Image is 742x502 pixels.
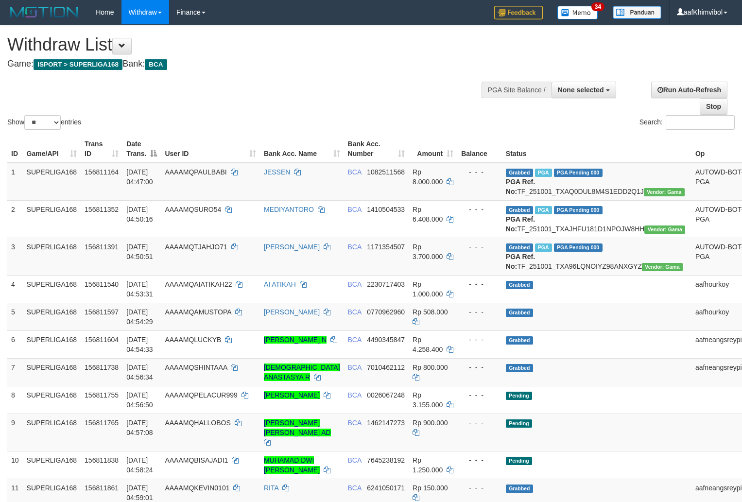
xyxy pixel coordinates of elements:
span: AAAAMQKEVIN0101 [165,484,229,492]
div: PGA Site Balance / [482,82,552,98]
td: TF_251001_TXAQ0DUL8M4S1EDD2Q1J [502,163,691,201]
span: Copy 2230717403 to clipboard [367,280,405,288]
div: - - - [461,335,498,345]
span: 156811604 [85,336,119,344]
span: AAAAMQPELACUR999 [165,391,237,399]
span: Rp 900.000 [413,419,448,427]
b: PGA Ref. No: [506,178,535,195]
span: [DATE] 04:56:34 [126,364,153,381]
span: [DATE] 04:58:24 [126,456,153,474]
td: 10 [7,451,23,479]
span: BCA [348,456,362,464]
td: 2 [7,200,23,238]
span: 156811164 [85,168,119,176]
span: Copy 1410504533 to clipboard [367,206,405,213]
span: [DATE] 04:53:31 [126,280,153,298]
td: 6 [7,330,23,358]
span: [DATE] 04:47:00 [126,168,153,186]
div: - - - [461,418,498,428]
div: - - - [461,307,498,317]
span: Copy 0770962960 to clipboard [367,308,405,316]
span: BCA [348,168,362,176]
a: Run Auto-Refresh [651,82,727,98]
span: Marked by aafnonsreyleab [535,169,552,177]
h4: Game: Bank: [7,59,485,69]
span: BCA [348,484,362,492]
span: BCA [348,280,362,288]
div: - - - [461,242,498,252]
span: AAAAMQLUCKYB [165,336,221,344]
span: [DATE] 04:59:01 [126,484,153,502]
span: Rp 3.700.000 [413,243,443,260]
img: Feedback.jpg [494,6,543,19]
span: [DATE] 04:50:51 [126,243,153,260]
span: Marked by aafnonsreyleab [535,206,552,214]
span: 156811540 [85,280,119,288]
span: Pending [506,457,532,465]
span: AAAAMQSHINTAAA [165,364,227,371]
span: Grabbed [506,206,533,214]
span: Rp 3.155.000 [413,391,443,409]
span: BCA [348,391,362,399]
div: - - - [461,205,498,214]
span: Rp 1.250.000 [413,456,443,474]
a: JESSEN [264,168,290,176]
label: Show entries [7,115,81,130]
span: AAAAMQBISAJADI1 [165,456,228,464]
span: Rp 8.000.000 [413,168,443,186]
a: [PERSON_NAME] N [264,336,327,344]
span: Grabbed [506,309,533,317]
a: AI ATIKAH [264,280,296,288]
th: Game/API: activate to sort column ascending [23,135,81,163]
img: panduan.png [613,6,661,19]
span: AAAAMQTJAHJO71 [165,243,227,251]
span: Grabbed [506,243,533,252]
span: Copy 4490345847 to clipboard [367,336,405,344]
span: ISPORT > SUPERLIGA168 [34,59,122,70]
span: Vendor URL: https://trx31.1velocity.biz [644,188,685,196]
td: 5 [7,303,23,330]
td: TF_251001_TXAJHFU181D1NPOJW8HH [502,200,691,238]
img: MOTION_logo.png [7,5,81,19]
td: SUPERLIGA168 [23,358,81,386]
span: [DATE] 04:54:29 [126,308,153,326]
span: [DATE] 04:56:50 [126,391,153,409]
span: 156811755 [85,391,119,399]
span: Pending [506,419,532,428]
td: SUPERLIGA168 [23,303,81,330]
span: Grabbed [506,485,533,493]
span: 156811838 [85,456,119,464]
a: [PERSON_NAME] [264,391,320,399]
span: BCA [348,243,362,251]
span: AAAAMQHALLOBOS [165,419,230,427]
span: 34 [591,2,604,11]
span: 156811352 [85,206,119,213]
a: [PERSON_NAME] [264,243,320,251]
th: Bank Acc. Number: activate to sort column ascending [344,135,409,163]
td: 7 [7,358,23,386]
th: Bank Acc. Name: activate to sort column ascending [260,135,344,163]
td: TF_251001_TXA96LQNOIYZ98ANXGYZ [502,238,691,275]
th: ID [7,135,23,163]
td: SUPERLIGA168 [23,163,81,201]
span: Copy 0026067248 to clipboard [367,391,405,399]
a: RITA [264,484,278,492]
span: Rp 508.000 [413,308,448,316]
span: AAAAMQAMUSTOPA [165,308,231,316]
th: Balance [457,135,502,163]
span: Copy 7645238192 to clipboard [367,456,405,464]
div: - - - [461,390,498,400]
div: - - - [461,455,498,465]
span: Marked by aafnonsreyleab [535,243,552,252]
span: Copy 7010462112 to clipboard [367,364,405,371]
span: [DATE] 04:50:16 [126,206,153,223]
select: Showentries [24,115,61,130]
span: BCA [348,364,362,371]
span: BCA [145,59,167,70]
button: None selected [552,82,616,98]
b: PGA Ref. No: [506,253,535,270]
td: SUPERLIGA168 [23,238,81,275]
th: User ID: activate to sort column ascending [161,135,260,163]
span: [DATE] 04:54:33 [126,336,153,353]
span: 156811391 [85,243,119,251]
